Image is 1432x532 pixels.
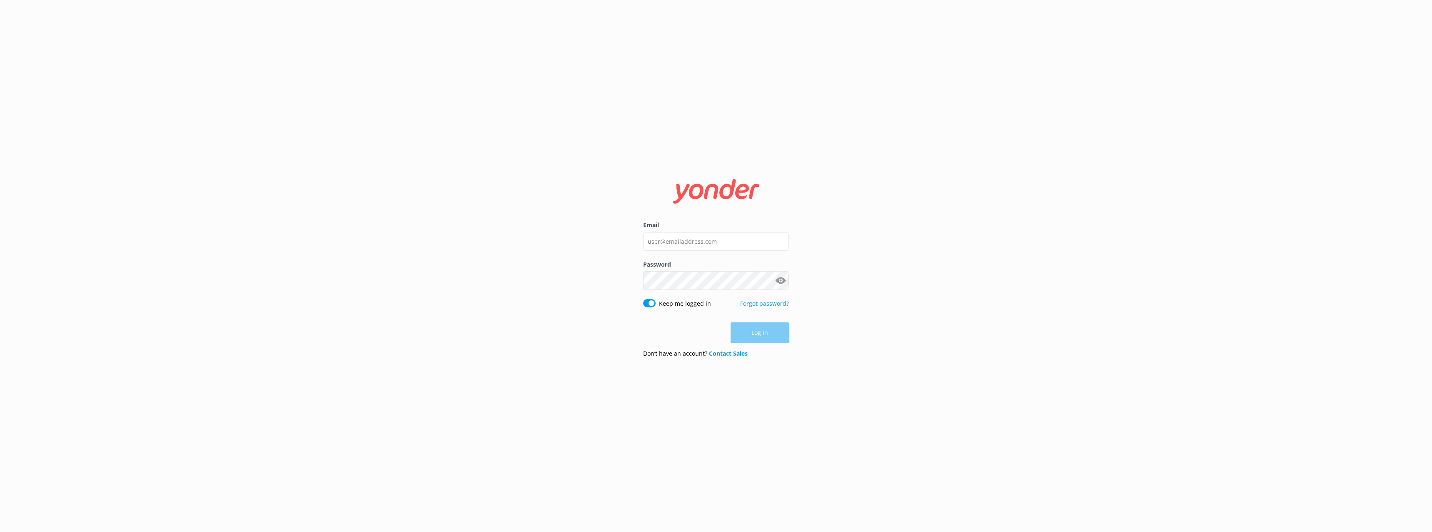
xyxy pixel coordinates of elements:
[659,299,711,308] label: Keep me logged in
[709,349,748,357] a: Contact Sales
[772,272,789,289] button: Show password
[643,220,789,230] label: Email
[643,260,789,269] label: Password
[643,349,748,358] p: Don’t have an account?
[740,299,789,307] a: Forgot password?
[643,232,789,251] input: user@emailaddress.com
